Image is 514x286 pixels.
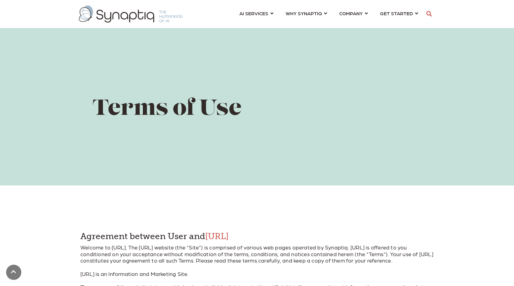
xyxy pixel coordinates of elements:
[339,8,368,19] a: COMPANY
[339,9,363,17] span: COMPANY
[380,9,413,17] span: GET STARTED
[286,8,327,19] a: WHY SYNAPTIQ
[233,3,424,25] nav: menu
[93,97,421,122] h1: Terms of Use
[205,231,229,241] a: [URL]
[286,9,322,17] span: WHY SYNAPTIQ
[380,8,418,19] a: GET STARTED
[239,8,273,19] a: AI SERVICES
[80,231,434,242] h4: Agreement between User and
[79,5,182,23] img: synaptiq logo-1
[239,9,268,17] span: AI SERVICES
